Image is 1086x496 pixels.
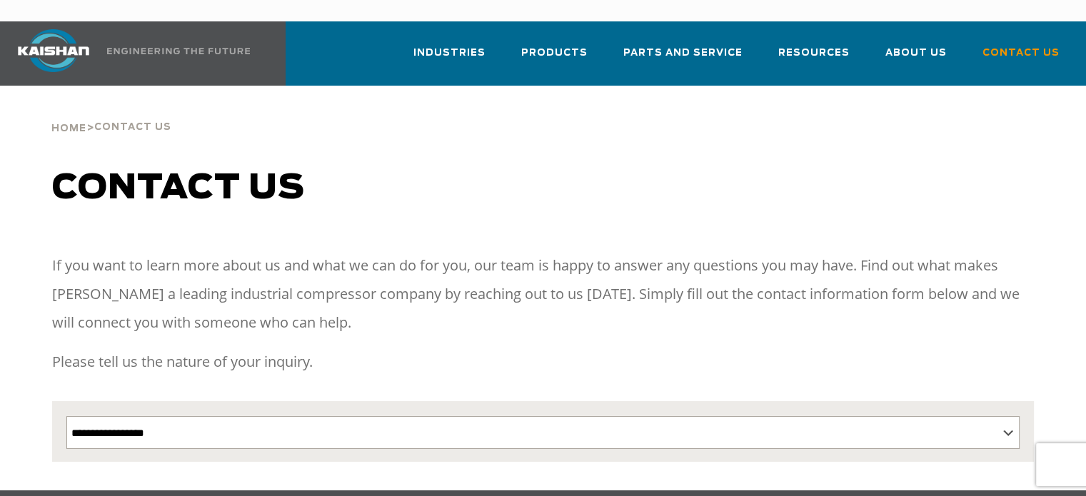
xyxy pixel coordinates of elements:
a: Home [51,121,86,134]
span: About Us [885,45,947,61]
a: About Us [885,34,947,83]
span: Industries [413,45,486,61]
a: Contact Us [982,34,1060,83]
span: Home [51,124,86,133]
p: Please tell us the nature of your inquiry. [52,348,1034,376]
span: Contact Us [982,45,1060,61]
a: Products [521,34,588,83]
img: Engineering the future [107,48,250,54]
span: Products [521,45,588,61]
span: Resources [778,45,850,61]
a: Resources [778,34,850,83]
span: Parts and Service [623,45,743,61]
span: Contact us [52,171,305,206]
span: Contact Us [94,123,171,132]
a: Parts and Service [623,34,743,83]
a: Industries [413,34,486,83]
p: If you want to learn more about us and what we can do for you, our team is happy to answer any qu... [52,251,1034,337]
div: > [51,86,171,140]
